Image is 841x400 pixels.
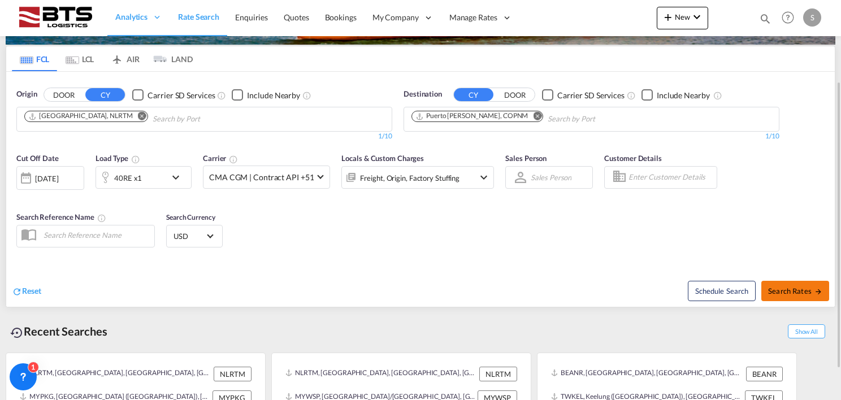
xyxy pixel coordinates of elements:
md-icon: Unchecked: Search for CY (Container Yard) services for all selected carriers.Checked : Search for... [217,91,226,100]
button: Remove [131,111,148,123]
span: Enquiries [235,12,268,22]
div: S [803,8,821,27]
span: Origin [16,89,37,100]
span: Reset [22,286,41,295]
button: Remove [526,111,543,123]
md-icon: icon-information-outline [131,155,140,164]
md-icon: Your search will be saved by the below given name [97,214,106,223]
div: 1/10 [16,132,392,141]
md-tab-item: LCL [57,46,102,71]
div: Recent Searches [6,319,112,344]
div: Freight Origin Factory Stuffingicon-chevron-down [341,166,494,189]
md-checkbox: Checkbox No Ink [132,89,215,101]
div: Freight Origin Factory Stuffing [360,170,459,186]
div: 40RE x1 [114,170,142,186]
span: Search Reference Name [16,212,106,221]
div: BEANR, Antwerp, Belgium, Western Europe, Europe [551,367,743,381]
div: [DATE] [16,166,84,190]
button: DOOR [495,89,535,102]
md-icon: icon-chevron-down [169,171,188,184]
span: CMA CGM | Contract API +51 [209,172,314,183]
button: Note: By default Schedule search will only considerorigin ports, destination ports and cut off da... [688,281,756,301]
span: Search Rates [768,286,822,295]
input: Chips input. [548,110,655,128]
md-icon: The selected Trucker/Carrierwill be displayed in the rate results If the rates are from another f... [229,155,238,164]
div: [DATE] [35,173,58,184]
div: Include Nearby [657,90,710,101]
div: Carrier SD Services [148,90,215,101]
md-icon: Unchecked: Ignores neighbouring ports when fetching rates.Checked : Includes neighbouring ports w... [302,91,311,100]
md-checkbox: Checkbox No Ink [232,89,300,101]
div: Carrier SD Services [557,90,625,101]
div: Press delete to remove this chip. [415,111,530,121]
span: USD [174,231,205,241]
button: CY [454,88,493,101]
div: Press delete to remove this chip. [28,111,135,121]
md-chips-wrap: Chips container. Use arrow keys to select chips. [23,107,265,128]
div: icon-refreshReset [12,285,41,298]
span: Manage Rates [449,12,497,23]
div: NLRTM, Rotterdam, Netherlands, Western Europe, Europe [285,367,476,381]
md-chips-wrap: Chips container. Use arrow keys to select chips. [410,107,660,128]
div: NLRTM [214,367,252,381]
md-icon: icon-refresh [12,286,22,297]
div: 40RE x1icon-chevron-down [96,166,192,189]
md-icon: icon-chevron-down [690,10,704,24]
div: NLRTM [479,367,517,381]
span: Sales Person [505,154,547,163]
span: Bookings [325,12,357,22]
span: Carrier [203,154,238,163]
button: icon-plus 400-fgNewicon-chevron-down [657,7,708,29]
span: My Company [372,12,419,23]
div: Help [778,8,803,28]
input: Enter Customer Details [628,169,713,186]
span: Cut Off Date [16,154,59,163]
md-icon: icon-chevron-down [477,171,491,184]
div: 1/10 [404,132,779,141]
div: Rotterdam, NLRTM [28,111,133,121]
span: Locals & Custom Charges [341,154,424,163]
md-tab-item: AIR [102,46,148,71]
span: New [661,12,704,21]
md-icon: icon-magnify [759,12,771,25]
span: Analytics [115,11,148,23]
md-icon: Unchecked: Ignores neighbouring ports when fetching rates.Checked : Includes neighbouring ports w... [713,91,722,100]
div: Puerto Limon, COPNM [415,111,528,121]
div: OriginDOOR CY Checkbox No InkUnchecked: Search for CY (Container Yard) services for all selected ... [6,72,835,306]
md-tab-item: FCL [12,46,57,71]
span: Destination [404,89,442,100]
div: Include Nearby [247,90,300,101]
md-icon: icon-backup-restore [10,326,24,340]
div: BEANR [746,367,783,381]
md-tab-item: LAND [148,46,193,71]
md-datepicker: Select [16,188,25,203]
button: Search Ratesicon-arrow-right [761,281,829,301]
md-checkbox: Checkbox No Ink [641,89,710,101]
span: Quotes [284,12,309,22]
button: DOOR [44,89,84,102]
md-icon: Unchecked: Search for CY (Container Yard) services for all selected carriers.Checked : Search for... [627,91,636,100]
md-checkbox: Checkbox No Ink [542,89,625,101]
md-select: Sales Person [530,169,573,185]
span: Rate Search [178,12,219,21]
span: Search Currency [166,213,215,221]
span: Customer Details [604,154,661,163]
div: NLRTM, Rotterdam, Netherlands, Western Europe, Europe [20,367,211,381]
md-icon: icon-airplane [110,53,124,61]
img: cdcc71d0be7811ed9adfbf939d2aa0e8.png [17,5,93,31]
md-icon: icon-arrow-right [814,288,822,295]
span: Help [778,8,797,27]
span: Show All [788,324,825,338]
input: Chips input. [153,110,260,128]
md-icon: icon-plus 400-fg [661,10,675,24]
button: CY [85,88,125,101]
md-select: Select Currency: $ USDUnited States Dollar [172,228,216,244]
md-pagination-wrapper: Use the left and right arrow keys to navigate between tabs [12,46,193,71]
input: Search Reference Name [38,227,154,244]
span: Load Type [96,154,140,163]
div: icon-magnify [759,12,771,29]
